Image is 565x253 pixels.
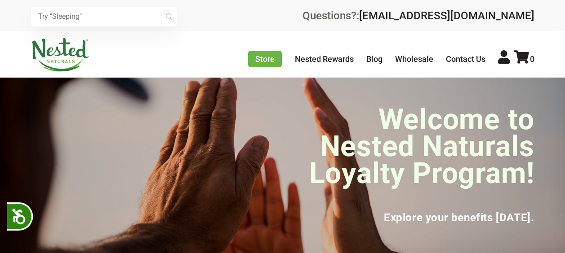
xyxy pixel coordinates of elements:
h1: Welcome to Nested Naturals Loyalty Program! [283,106,534,187]
a: Nested Rewards [295,54,354,64]
a: Blog [366,54,383,64]
span: 0 [530,54,534,64]
a: [EMAIL_ADDRESS][DOMAIN_NAME] [359,9,534,22]
img: Nested Naturals [31,38,89,72]
div: Questions?: [303,10,534,21]
a: Contact Us [446,54,485,64]
a: 0 [514,54,534,64]
input: Try "Sleeping" [31,7,177,26]
a: Store [248,51,282,67]
h3: Explore your benefits [DATE]. [31,201,534,227]
a: Wholesale [395,54,433,64]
